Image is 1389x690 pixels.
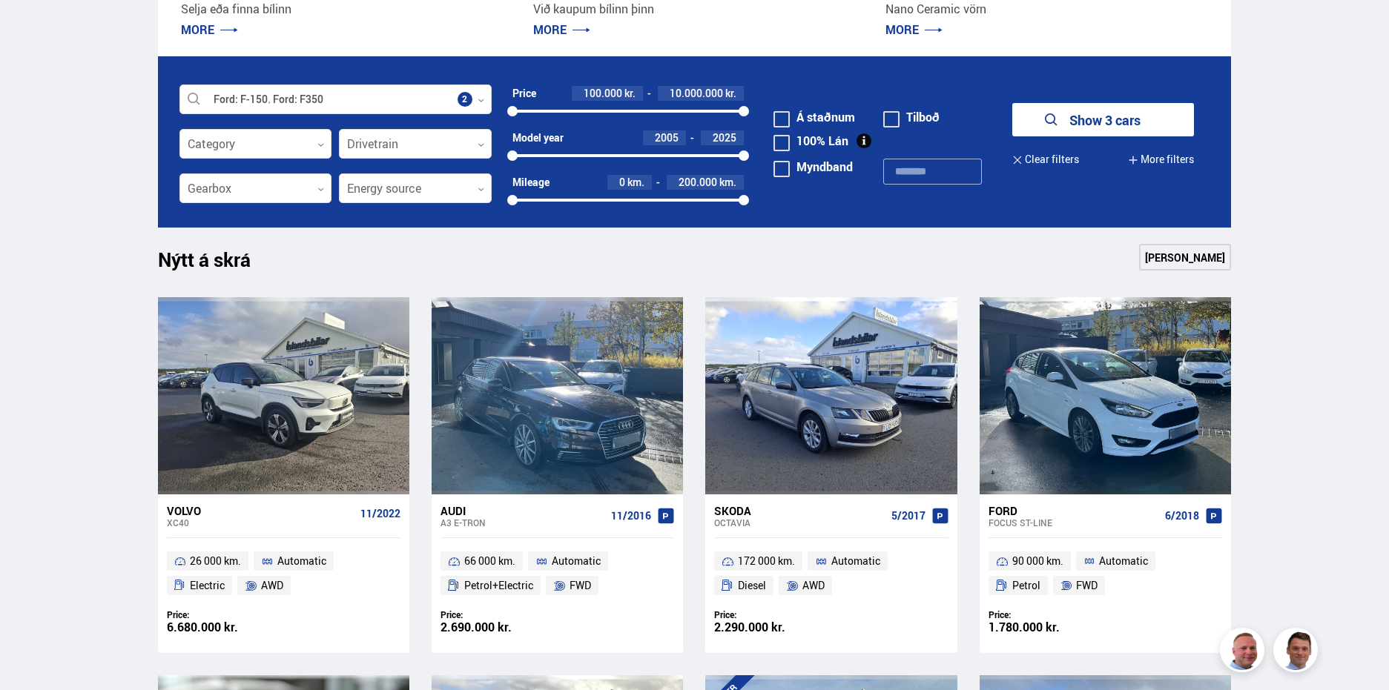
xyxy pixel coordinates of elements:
[989,517,1159,528] div: Focus ST-LINE
[831,552,880,570] span: Automatic
[1165,510,1199,522] span: 6/2018
[261,577,283,594] span: AWD
[1276,630,1320,674] img: FbJEzSuNWCJXmdc-.webp
[714,621,831,634] div: 2.290.000 kr.
[167,609,284,620] div: Price:
[1128,143,1194,176] button: More filters
[512,132,564,144] div: Model year
[891,510,926,522] span: 5/2017
[12,6,56,50] button: Opna LiveChat spjallviðmót
[980,494,1231,653] a: Ford Focus ST-LINE 6/2018 90 000 km. Automatic Petrol FWD Price: 1.780.000 kr.
[1012,143,1079,176] button: Clear filters
[441,517,605,528] div: A3 E-TRON
[714,517,885,528] div: Octavia
[552,552,601,570] span: Automatic
[1139,244,1231,271] a: [PERSON_NAME]
[989,504,1159,517] div: Ford
[464,552,515,570] span: 66 000 km.
[989,621,1106,634] div: 1.780.000 kr.
[714,504,885,517] div: Skoda
[1012,577,1040,594] span: Petrol
[277,552,326,570] span: Automatic
[670,86,723,100] span: 10.000.000
[181,21,238,38] a: MORE
[167,504,354,517] div: Volvo
[738,552,795,570] span: 172 000 km.
[441,504,605,517] div: Audi
[512,176,550,188] div: Mileage
[167,517,354,528] div: XC40
[714,609,831,620] div: Price:
[570,577,591,594] span: FWD
[1099,552,1148,570] span: Automatic
[167,621,284,634] div: 6.680.000 kr.
[713,130,736,145] span: 2025
[533,1,856,18] p: Við kaupum bílinn þinn
[773,135,848,147] label: 100% Lán
[725,87,736,99] span: kr.
[619,175,625,189] span: 0
[679,175,717,189] span: 200.000
[773,161,853,173] label: Myndband
[512,87,536,99] div: Price
[1222,630,1267,674] img: siFngHWaQ9KaOqBr.png
[1012,103,1194,136] button: Show 3 cars
[441,621,558,634] div: 2.690.000 kr.
[802,577,825,594] span: AWD
[190,552,241,570] span: 26 000 km.
[432,494,683,653] a: Audi A3 E-TRON 11/2016 66 000 km. Automatic Petrol+Electric FWD Price: 2.690.000 kr.
[989,609,1106,620] div: Price:
[885,1,1208,18] p: Nano Ceramic vörn
[773,111,855,123] label: Á staðnum
[883,111,940,123] label: Tilboð
[627,176,644,188] span: km.
[441,609,558,620] div: Price:
[181,1,504,18] p: Selja eða finna bílinn
[584,86,622,100] span: 100.000
[464,577,533,594] span: Petrol+Electric
[1012,552,1063,570] span: 90 000 km.
[158,248,277,279] h1: Nýtt á skrá
[885,21,943,38] a: MORE
[624,87,636,99] span: kr.
[158,494,409,653] a: Volvo XC40 11/2022 26 000 km. Automatic Electric AWD Price: 6.680.000 kr.
[533,21,590,38] a: MORE
[655,130,679,145] span: 2005
[360,508,400,520] span: 11/2022
[1076,577,1098,594] span: FWD
[190,577,225,594] span: Electric
[719,176,736,188] span: km.
[738,577,766,594] span: Diesel
[611,510,651,522] span: 11/2016
[705,494,957,653] a: Skoda Octavia 5/2017 172 000 km. Automatic Diesel AWD Price: 2.290.000 kr.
